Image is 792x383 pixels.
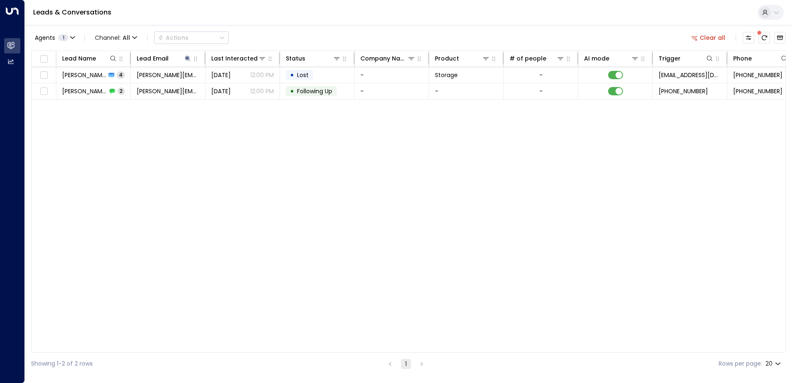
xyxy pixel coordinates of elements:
[659,53,681,63] div: Trigger
[62,87,107,95] span: Sally Jackson
[733,87,782,95] span: +447854499852
[584,53,609,63] div: AI mode
[39,86,49,97] span: Toggle select row
[211,71,231,79] span: Aug 31, 2025
[123,34,130,41] span: All
[688,32,729,44] button: Clear all
[31,32,78,44] button: Agents1
[385,359,427,369] nav: pagination navigation
[360,53,407,63] div: Company Name
[659,71,721,79] span: leads@space-station.co.uk
[158,34,188,41] div: Actions
[250,87,274,95] p: 12:00 PM
[539,71,543,79] div: -
[719,359,762,368] label: Rows per page:
[31,359,93,368] div: Showing 1-2 of 2 rows
[584,53,639,63] div: AI mode
[62,71,106,79] span: Sally Jackson
[733,53,788,63] div: Phone
[297,87,332,95] span: Following Up
[154,32,229,44] button: Actions
[435,71,458,79] span: Storage
[58,34,68,41] span: 1
[137,53,192,63] div: Lead Email
[211,87,231,95] span: Aug 27, 2025
[290,68,294,82] div: •
[435,53,459,63] div: Product
[35,35,55,41] span: Agents
[286,53,341,63] div: Status
[733,71,782,79] span: +447854499852
[39,70,49,80] span: Toggle select row
[250,71,274,79] p: 12:00 PM
[137,53,169,63] div: Lead Email
[286,53,305,63] div: Status
[355,83,429,99] td: -
[154,32,229,44] div: Button group with a nested menu
[401,359,411,369] button: page 1
[62,53,117,63] div: Lead Name
[211,53,266,63] div: Last Interacted
[92,32,140,44] button: Channel:All
[92,32,140,44] span: Channel:
[435,53,490,63] div: Product
[659,53,714,63] div: Trigger
[137,71,199,79] span: sally@sallyjackson.net
[758,32,770,44] span: There are new threads available. Refresh the grid to view the latest updates.
[659,87,708,95] span: +447854499852
[211,53,258,63] div: Last Interacted
[743,32,754,44] button: Customize
[360,53,415,63] div: Company Name
[290,84,294,98] div: •
[33,7,111,17] a: Leads & Conversations
[39,54,49,64] span: Toggle select all
[539,87,543,95] div: -
[297,71,309,79] span: Lost
[774,32,786,44] button: Archived Leads
[429,83,504,99] td: -
[765,358,782,370] div: 20
[355,67,429,83] td: -
[733,53,752,63] div: Phone
[117,71,125,78] span: 4
[509,53,546,63] div: # of people
[118,87,125,95] span: 2
[137,87,199,95] span: sally@sallyjackson.net
[62,53,96,63] div: Lead Name
[509,53,565,63] div: # of people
